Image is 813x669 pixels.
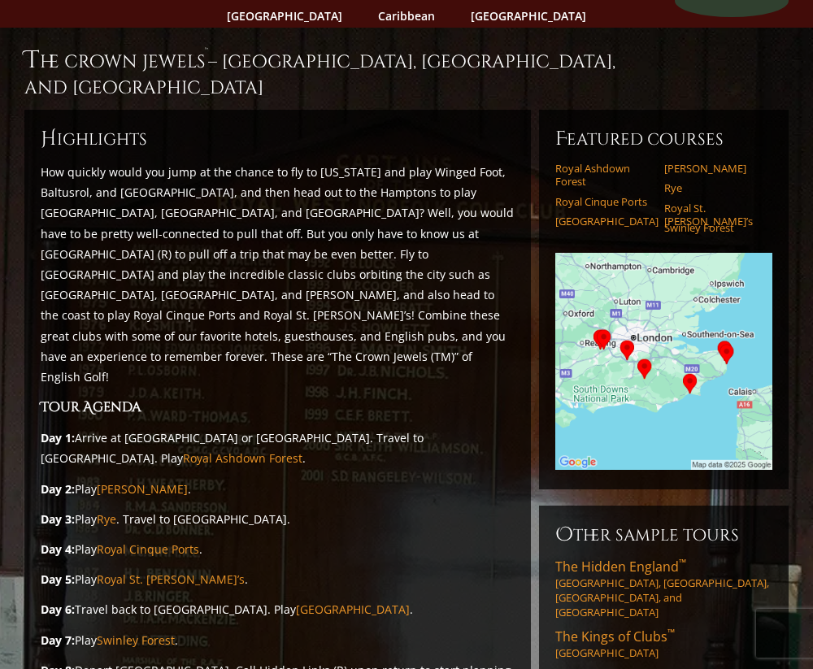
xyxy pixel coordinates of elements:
[679,556,686,570] sup: ™
[41,126,57,152] span: H
[664,181,762,194] a: Rye
[41,541,75,557] strong: Day 4:
[667,626,675,640] sup: ™
[664,221,762,234] a: Swinley Forest
[555,126,772,152] h6: Featured Courses
[555,558,772,619] a: The Hidden England™[GEOGRAPHIC_DATA], [GEOGRAPHIC_DATA], [GEOGRAPHIC_DATA], and [GEOGRAPHIC_DATA]
[41,511,75,527] strong: Day 3:
[97,541,199,557] a: Royal Cinque Ports
[41,630,515,650] p: Play .
[97,632,175,648] a: Swinley Forest
[555,195,653,208] a: Royal Cinque Ports
[41,539,515,559] p: Play .
[555,558,686,576] span: The Hidden England
[41,162,515,387] p: How quickly would you jump at the chance to fly to [US_STATE] and play Winged Foot, Baltusrol, an...
[41,599,515,619] p: Travel back to [GEOGRAPHIC_DATA]. Play .
[41,571,75,587] strong: Day 5:
[463,4,594,28] a: [GEOGRAPHIC_DATA]
[41,430,75,445] strong: Day 1:
[370,4,443,28] a: Caribbean
[555,522,772,548] h6: Other Sample Tours
[41,428,515,468] p: Arrive at [GEOGRAPHIC_DATA] or [GEOGRAPHIC_DATA]. Travel to [GEOGRAPHIC_DATA]. Play .
[555,215,653,228] a: [GEOGRAPHIC_DATA]
[97,571,245,587] a: Royal St. [PERSON_NAME]’s
[24,44,789,100] h1: The Crown Jewels – [GEOGRAPHIC_DATA], [GEOGRAPHIC_DATA], and [GEOGRAPHIC_DATA]
[555,162,653,189] a: Royal Ashdown Forest
[41,632,75,648] strong: Day 7:
[97,511,116,527] a: Rye
[664,162,762,175] a: [PERSON_NAME]
[664,202,762,228] a: Royal St. [PERSON_NAME]’s
[183,450,302,466] a: Royal Ashdown Forest
[555,253,772,470] img: Google Map of Tour Courses
[41,481,75,497] strong: Day 2:
[41,602,75,617] strong: Day 6:
[41,126,515,152] h6: ighlights
[219,4,350,28] a: [GEOGRAPHIC_DATA]
[555,628,772,660] a: The Kings of Clubs™[GEOGRAPHIC_DATA]
[205,46,208,55] sup: ™
[41,569,515,589] p: Play .
[41,397,515,418] h3: Tour Agenda
[41,479,515,499] p: Play .
[41,509,515,529] p: Play . Travel to [GEOGRAPHIC_DATA].
[555,628,675,645] span: The Kings of Clubs
[296,602,410,617] a: [GEOGRAPHIC_DATA]
[97,481,188,497] a: [PERSON_NAME]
